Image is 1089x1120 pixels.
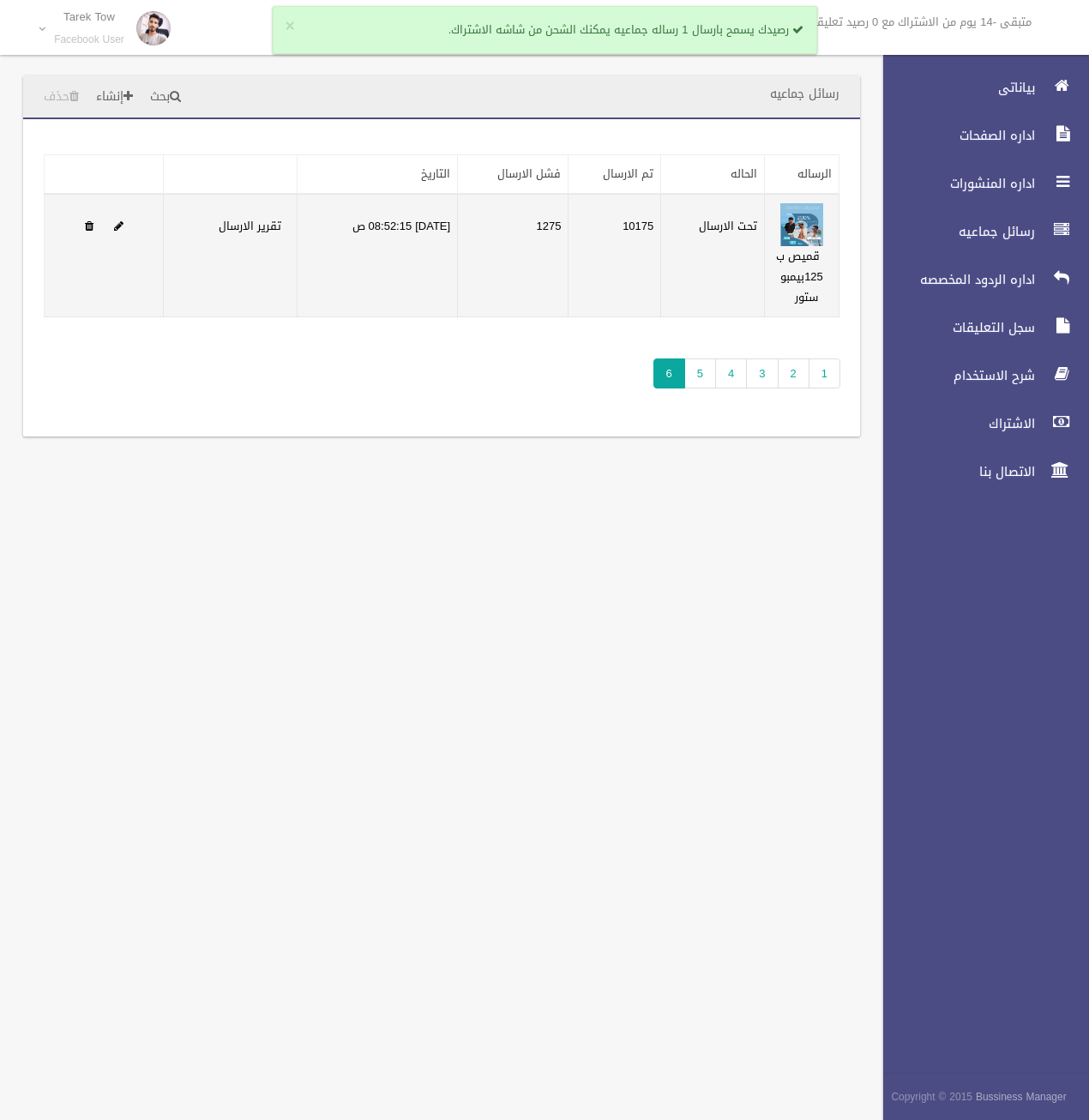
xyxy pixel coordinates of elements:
[286,18,295,35] button: ×
[869,165,1089,202] a: اداره المنشورات
[143,81,188,113] a: بحث
[715,358,747,388] a: 4
[684,358,716,388] a: 5
[749,77,860,111] header: رسائل جماعيه
[54,10,124,23] p: Tarek Tow
[746,358,778,388] a: 3
[869,69,1089,106] a: بياناتى
[869,367,1040,384] span: شرح الاستخدام
[458,194,569,317] td: 1275
[869,309,1089,346] a: سجل التعليقات
[869,453,1089,491] a: الاتصال بنا
[869,79,1040,96] span: بياناتى
[869,261,1089,298] a: اداره الردود المخصصه
[765,155,839,195] th: الرساله
[298,194,458,317] td: [DATE] 08:52:15 ص
[653,358,685,388] span: 6
[809,358,840,388] a: 1
[699,216,757,237] label: تحت الارسال
[497,163,561,184] a: فشل الارسال
[569,194,661,317] td: 10175
[869,175,1040,192] span: اداره المنشورات
[780,203,823,246] img: 638922272258257747.png
[273,6,817,54] div: رصيدك يسمح بارسال 1 رساله جماعيه يمكنك الشحن من شاشه الاشتراك.
[869,319,1040,336] span: سجل التعليقات
[54,33,124,46] small: Facebook User
[421,163,450,184] a: التاريخ
[869,357,1089,394] a: شرح الاستخدام
[869,415,1040,432] span: الاشتراك
[869,127,1040,144] span: اداره الصفحات
[869,463,1040,480] span: الاتصال بنا
[869,117,1089,154] a: اداره الصفحات
[869,213,1089,250] a: رسائل جماعيه
[869,405,1089,443] a: الاشتراك
[780,215,823,237] a: Edit
[661,155,765,195] th: الحاله
[778,358,809,388] a: 2
[776,245,823,308] a: قميص ب 125بيمبو ستور
[891,1087,972,1106] span: Copyright © 2015
[603,163,653,184] a: تم الارسال
[219,215,281,237] a: تقرير الارسال
[114,215,123,237] a: Edit
[869,223,1040,240] span: رسائل جماعيه
[89,81,140,113] a: إنشاء
[869,271,1040,288] span: اداره الردود المخصصه
[976,1087,1067,1106] strong: Bussiness Manager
